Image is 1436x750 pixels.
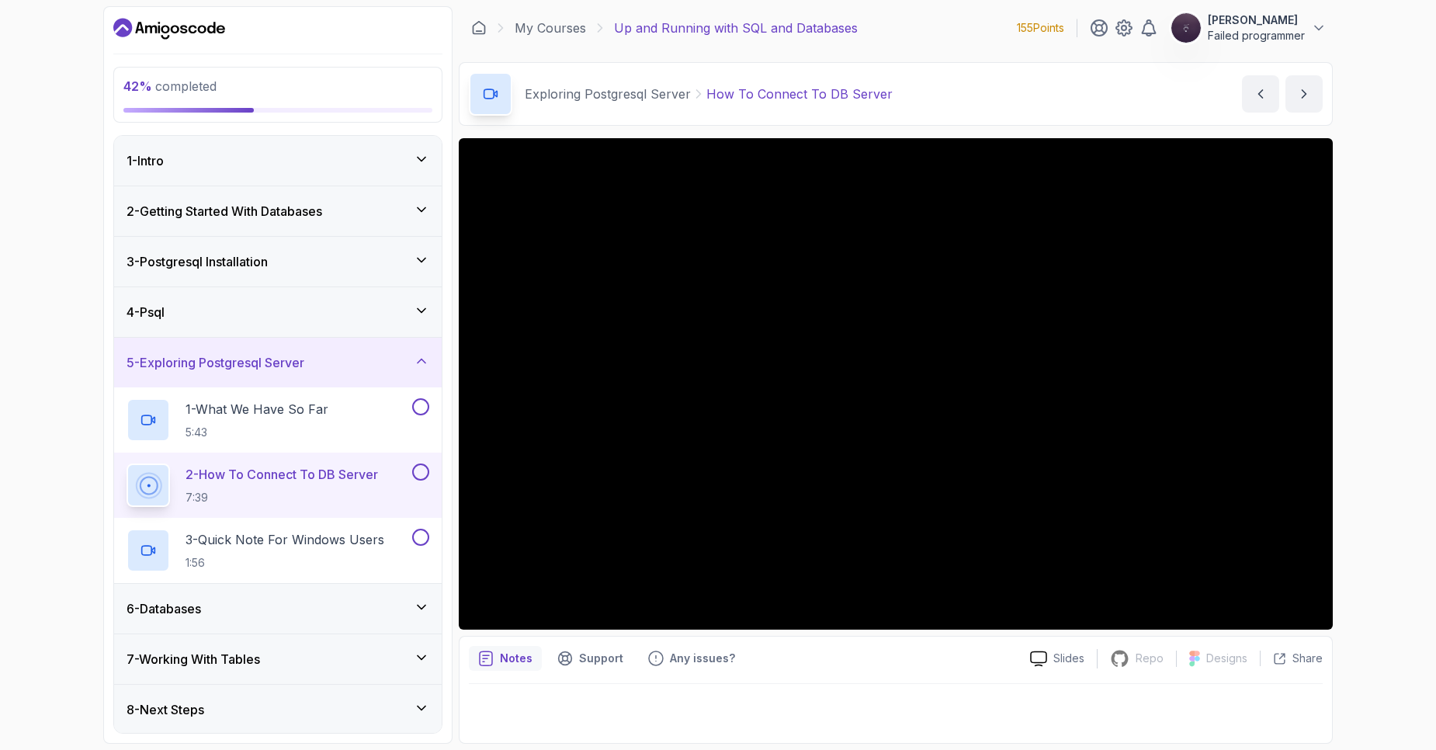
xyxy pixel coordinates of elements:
[127,202,322,220] h3: 2 - Getting Started With Databases
[186,555,384,571] p: 1:56
[127,529,429,572] button: 3-Quick Note For Windows Users1:56
[114,634,442,684] button: 7-Working With Tables
[127,151,164,170] h3: 1 - Intro
[1171,12,1327,43] button: user profile image[PERSON_NAME]Failed programmer
[1208,28,1305,43] p: Failed programmer
[186,425,328,440] p: 5:43
[127,303,165,321] h3: 4 - Psql
[127,353,304,372] h3: 5 - Exploring Postgresql Server
[114,338,442,387] button: 5-Exploring Postgresql Server
[579,651,623,666] p: Support
[127,650,260,668] h3: 7 - Working With Tables
[114,584,442,634] button: 6-Databases
[114,685,442,734] button: 8-Next Steps
[186,490,378,505] p: 7:39
[548,646,633,671] button: Support button
[1053,651,1084,666] p: Slides
[127,464,429,507] button: 2-How To Connect To DB Server7:39
[114,237,442,286] button: 3-Postgresql Installation
[469,646,542,671] button: notes button
[706,85,893,103] p: How To Connect To DB Server
[1018,651,1097,667] a: Slides
[123,78,152,94] span: 42 %
[471,20,487,36] a: Dashboard
[114,186,442,236] button: 2-Getting Started With Databases
[1208,12,1305,28] p: [PERSON_NAME]
[1292,651,1323,666] p: Share
[114,287,442,337] button: 4-Psql
[614,19,858,37] p: Up and Running with SQL and Databases
[525,85,691,103] p: Exploring Postgresql Server
[127,398,429,442] button: 1-What We Have So Far5:43
[114,136,442,186] button: 1-Intro
[1017,20,1064,36] p: 155 Points
[1242,75,1279,113] button: previous content
[670,651,735,666] p: Any issues?
[127,252,268,271] h3: 3 - Postgresql Installation
[1136,651,1164,666] p: Repo
[123,78,217,94] span: completed
[186,530,384,549] p: 3 - Quick Note For Windows Users
[515,19,586,37] a: My Courses
[113,16,225,41] a: Dashboard
[500,651,532,666] p: Notes
[186,400,328,418] p: 1 - What We Have So Far
[186,465,378,484] p: 2 - How To Connect To DB Server
[1260,651,1323,666] button: Share
[1206,651,1247,666] p: Designs
[1285,75,1323,113] button: next content
[127,599,201,618] h3: 6 - Databases
[127,700,204,719] h3: 8 - Next Steps
[459,138,1333,630] iframe: To enrich screen reader interactions, please activate Accessibility in Grammarly extension settings
[1171,13,1201,43] img: user profile image
[639,646,744,671] button: Feedback button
